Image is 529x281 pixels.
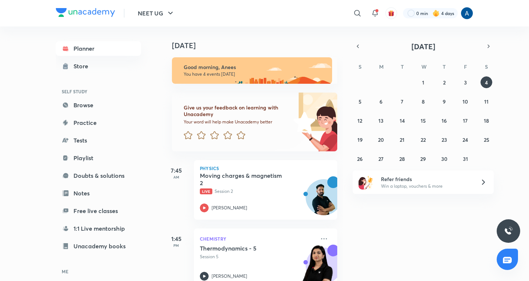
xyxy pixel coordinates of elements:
[359,63,361,70] abbr: Sunday
[463,136,468,143] abbr: October 24, 2025
[485,63,488,70] abbr: Saturday
[481,134,492,145] button: October 25, 2025
[438,153,450,165] button: October 30, 2025
[504,227,513,235] img: ttu
[56,168,141,183] a: Doubts & solutions
[56,133,141,148] a: Tests
[357,155,363,162] abbr: October 26, 2025
[184,71,325,77] p: You have 4 events [DATE]
[441,155,447,162] abbr: October 30, 2025
[460,134,471,145] button: October 24, 2025
[484,98,489,105] abbr: October 11, 2025
[461,7,473,19] img: Anees Ahmed
[56,151,141,165] a: Playlist
[422,79,424,86] abbr: October 1, 2025
[401,98,403,105] abbr: October 7, 2025
[56,8,115,17] img: Company Logo
[485,79,488,86] abbr: October 4, 2025
[421,117,426,124] abbr: October 15, 2025
[417,134,429,145] button: October 22, 2025
[172,57,332,84] img: morning
[56,115,141,130] a: Practice
[73,62,93,71] div: Store
[460,115,471,126] button: October 17, 2025
[184,64,325,71] h6: Good morning, Anees
[200,245,291,252] h5: Thermodynamics - 5
[460,96,471,107] button: October 10, 2025
[443,79,446,86] abbr: October 2, 2025
[400,117,405,124] abbr: October 14, 2025
[379,98,382,105] abbr: October 6, 2025
[56,41,141,56] a: Planner
[306,183,341,219] img: Avatar
[481,96,492,107] button: October 11, 2025
[56,239,141,253] a: Unacademy books
[375,134,387,145] button: October 20, 2025
[417,115,429,126] button: October 15, 2025
[162,234,191,243] h5: 1:45
[56,221,141,236] a: 1:1 Live mentorship
[162,175,191,179] p: AM
[172,41,345,50] h4: [DATE]
[400,136,404,143] abbr: October 21, 2025
[438,115,450,126] button: October 16, 2025
[357,117,362,124] abbr: October 12, 2025
[385,7,397,19] button: avatar
[354,134,366,145] button: October 19, 2025
[411,42,435,51] span: [DATE]
[56,85,141,98] h6: SELF STUDY
[200,253,315,260] p: Session 5
[200,234,315,243] p: Chemistry
[421,63,427,70] abbr: Wednesday
[438,134,450,145] button: October 23, 2025
[56,8,115,19] a: Company Logo
[354,115,366,126] button: October 12, 2025
[417,96,429,107] button: October 8, 2025
[421,136,426,143] abbr: October 22, 2025
[375,96,387,107] button: October 6, 2025
[381,183,471,190] p: Win a laptop, vouchers & more
[460,76,471,88] button: October 3, 2025
[420,155,426,162] abbr: October 29, 2025
[484,136,489,143] abbr: October 25, 2025
[162,243,191,248] p: PM
[184,119,291,125] p: Your word will help make Unacademy better
[481,115,492,126] button: October 18, 2025
[464,63,467,70] abbr: Friday
[375,115,387,126] button: October 13, 2025
[378,155,384,162] abbr: October 27, 2025
[56,186,141,201] a: Notes
[463,117,468,124] abbr: October 17, 2025
[396,134,408,145] button: October 21, 2025
[399,155,405,162] abbr: October 28, 2025
[212,273,247,280] p: [PERSON_NAME]
[463,155,468,162] abbr: October 31, 2025
[357,136,363,143] abbr: October 19, 2025
[375,153,387,165] button: October 27, 2025
[354,153,366,165] button: October 26, 2025
[56,98,141,112] a: Browse
[269,93,337,151] img: feedback_image
[396,96,408,107] button: October 7, 2025
[396,153,408,165] button: October 28, 2025
[359,175,373,190] img: referral
[401,63,404,70] abbr: Tuesday
[396,115,408,126] button: October 14, 2025
[56,59,141,73] a: Store
[381,175,471,183] h6: Refer friends
[56,265,141,278] h6: ME
[443,98,446,105] abbr: October 9, 2025
[422,98,425,105] abbr: October 8, 2025
[463,98,468,105] abbr: October 10, 2025
[484,117,489,124] abbr: October 18, 2025
[432,10,440,17] img: streak
[442,136,447,143] abbr: October 23, 2025
[359,98,361,105] abbr: October 5, 2025
[133,6,179,21] button: NEET UG
[56,203,141,218] a: Free live classes
[460,153,471,165] button: October 31, 2025
[438,96,450,107] button: October 9, 2025
[378,117,384,124] abbr: October 13, 2025
[481,76,492,88] button: October 4, 2025
[184,104,291,118] h6: Give us your feedback on learning with Unacademy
